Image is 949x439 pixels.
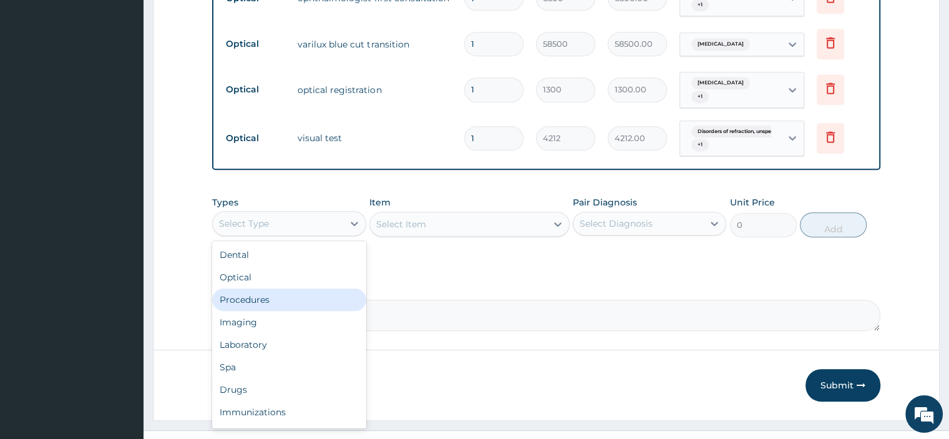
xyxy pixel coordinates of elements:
textarea: Type your message and hit 'Enter' [6,300,238,344]
td: Optical [220,32,291,56]
td: Optical [220,127,291,150]
label: Comment [212,282,880,293]
div: Spa [212,356,366,378]
div: Immunizations [212,401,366,423]
div: Select Type [219,217,269,230]
div: Dental [212,244,366,266]
span: [MEDICAL_DATA] [691,77,750,89]
span: We're online! [72,137,172,263]
div: Select Diagnosis [580,217,653,230]
td: visual test [291,126,457,150]
label: Unit Price [730,196,775,209]
button: Add [800,212,867,237]
div: Procedures [212,289,366,311]
td: optical registration [291,77,457,102]
img: d_794563401_company_1708531726252_794563401 [23,62,51,94]
span: [MEDICAL_DATA] [691,38,750,51]
span: + 1 [691,139,709,151]
label: Types [212,197,238,208]
td: varilux blue cut transition [291,32,457,57]
div: Imaging [212,311,366,333]
span: Disorders of refraction, unspe... [691,126,781,138]
label: Item [369,196,391,209]
div: Chat with us now [65,70,210,86]
td: Optical [220,78,291,101]
button: Submit [805,369,880,402]
div: Laboratory [212,333,366,356]
span: + 1 [691,91,709,103]
div: Drugs [212,378,366,401]
label: Pair Diagnosis [573,196,637,209]
div: Minimize live chat window [205,6,235,36]
div: Optical [212,266,366,289]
